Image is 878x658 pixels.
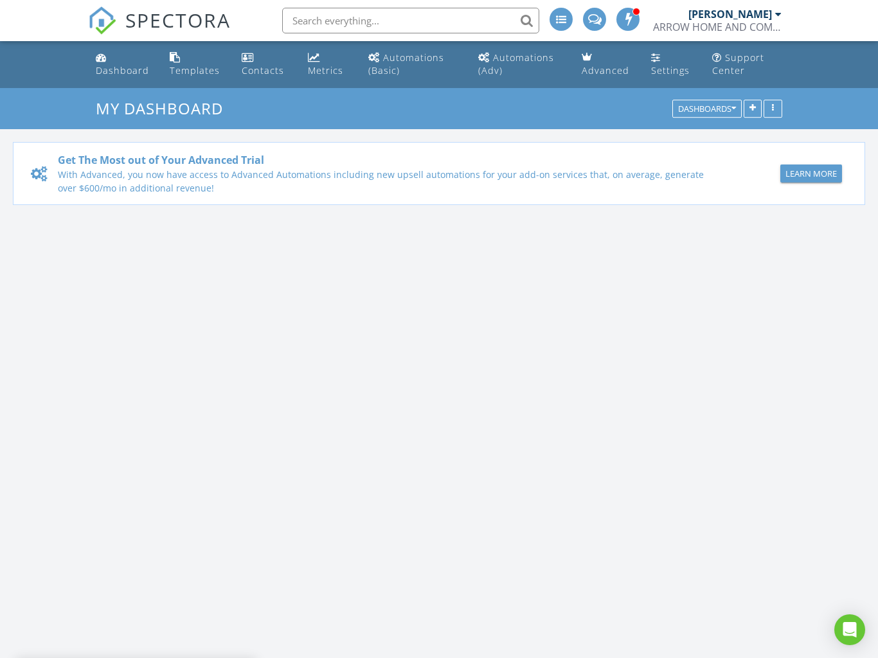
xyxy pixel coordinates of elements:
a: My Dashboard [96,98,234,119]
div: Automations (Basic) [368,51,444,76]
div: With Advanced, you now have access to Advanced Automations including new upsell automations for y... [58,168,715,195]
div: Advanced [582,64,629,76]
div: Get The Most out of Your Advanced Trial [58,152,715,168]
a: Metrics [303,46,353,83]
div: Dashboard [96,64,149,76]
input: Search everything... [282,8,539,33]
a: Automations (Advanced) [473,46,567,83]
div: Settings [651,64,690,76]
a: Contacts [237,46,292,83]
a: Advanced [577,46,635,83]
a: SPECTORA [88,17,231,44]
a: Settings [646,46,697,83]
a: Dashboard [91,46,155,83]
button: Dashboards [672,100,742,118]
a: Templates [165,46,226,83]
a: Automations (Basic) [363,46,463,83]
div: [PERSON_NAME] [688,8,772,21]
span: SPECTORA [125,6,231,33]
div: Open Intercom Messenger [834,614,865,645]
button: Learn More [780,164,842,182]
div: Support Center [712,51,764,76]
div: Contacts [242,64,284,76]
div: Dashboards [678,105,736,114]
div: Metrics [308,64,343,76]
img: The Best Home Inspection Software - Spectora [88,6,116,35]
div: Templates [170,64,220,76]
div: Learn More [785,168,837,181]
a: Support Center [707,46,788,83]
div: ARROW HOME AND COMMERCIAL INSPECTIONS [653,21,782,33]
div: Automations (Adv) [478,51,554,76]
